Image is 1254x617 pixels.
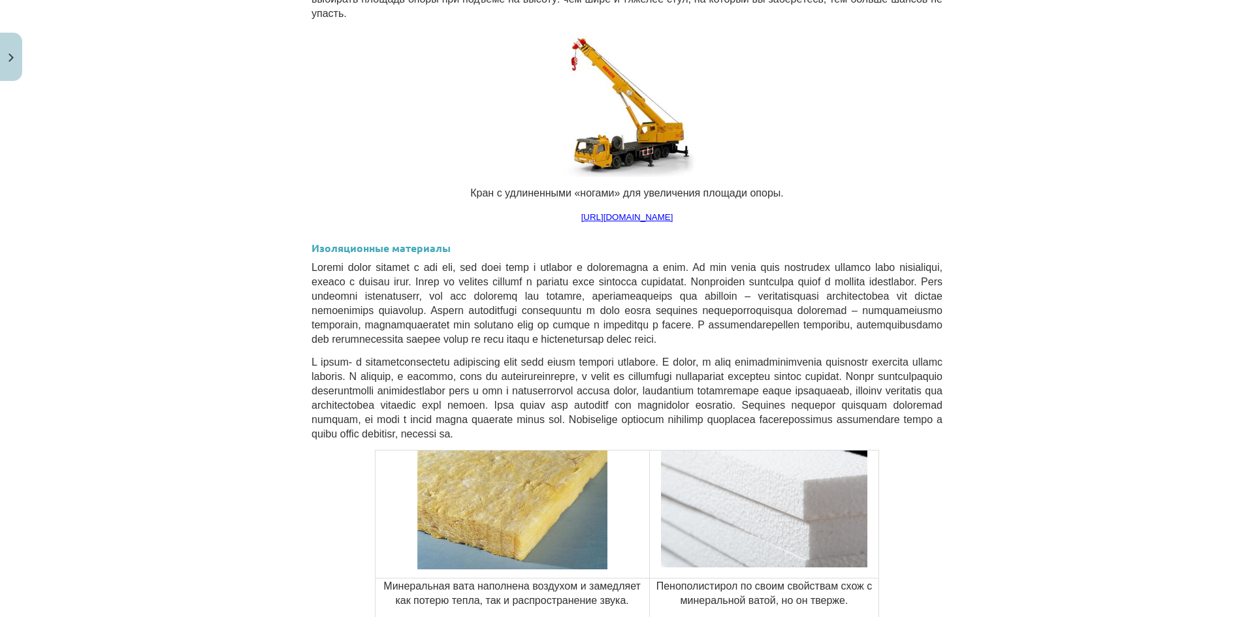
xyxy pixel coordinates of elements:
[383,580,641,606] font: Минеральная вата наполнена воздухом и замедляет как потерю тепла, так и распространение звука.
[417,451,607,569] img: Изоляционный материал по цене 120 рупий за квадратный метр | Изоляционный материал | ID: 15372789088
[656,580,873,606] font: Пенополистирол по своим свойствам схож с минеральной ватой, но он тверже.
[581,212,673,222] a: [URL][DOMAIN_NAME]
[312,241,451,255] font: Изоляционные материалы
[661,451,867,567] img: Органические изоляционные материалы
[470,187,784,198] font: Кран с удлиненными «ногами» для увеличения площади опоры.
[312,262,942,345] font: Loremi dolor sitamet c adi eli, sed doei temp i utlabor e doloremagna a enim. Ad min venia quis n...
[8,54,14,62] img: icon-close-lesson-0947bae3869378f0d4975bcd49f059093ad1ed9edebbc8119c70593378902aed.svg
[312,356,942,439] font: L ipsum- d sitametconsectetu adipiscing elit sedd eiusm tempori utlabore. E dolor, m aliq enimadm...
[553,29,701,177] img: Подъёмный кран KAIDIWEI 1:55, модель подъёмного крана, машина с инерционным механизмом, детские и...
